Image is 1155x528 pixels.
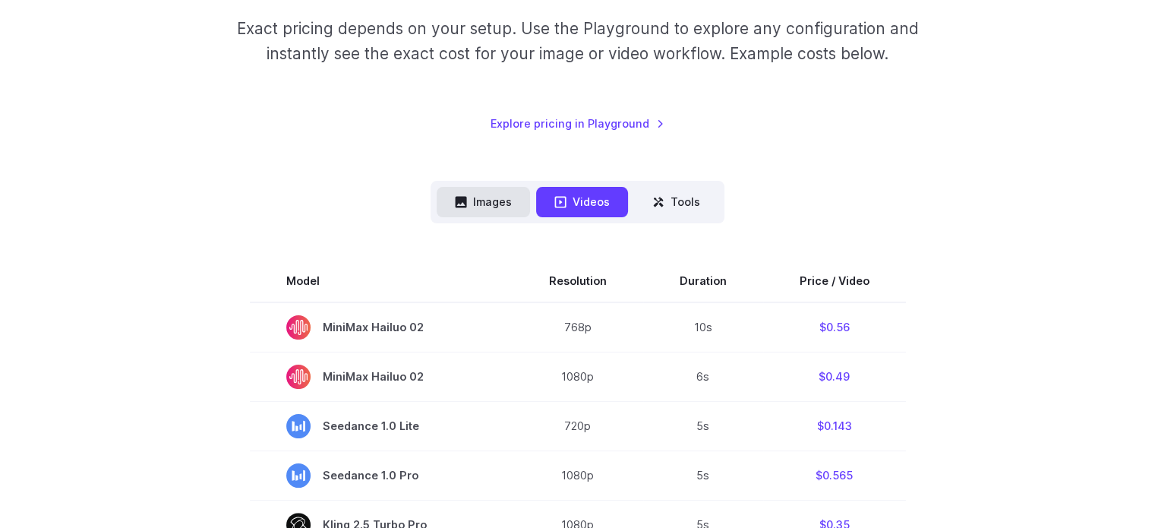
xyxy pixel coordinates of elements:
[491,115,664,132] a: Explore pricing in Playground
[286,463,476,488] span: Seedance 1.0 Pro
[250,260,513,302] th: Model
[643,302,763,353] td: 10s
[286,315,476,340] span: MiniMax Hailuo 02
[643,451,763,500] td: 5s
[763,401,906,451] td: $0.143
[286,414,476,438] span: Seedance 1.0 Lite
[763,260,906,302] th: Price / Video
[437,187,530,217] button: Images
[643,260,763,302] th: Duration
[513,352,643,401] td: 1080p
[763,451,906,500] td: $0.565
[763,352,906,401] td: $0.49
[286,365,476,389] span: MiniMax Hailuo 02
[536,187,628,217] button: Videos
[763,302,906,353] td: $0.56
[207,16,947,67] p: Exact pricing depends on your setup. Use the Playground to explore any configuration and instantl...
[643,401,763,451] td: 5s
[513,451,643,500] td: 1080p
[634,187,718,217] button: Tools
[513,260,643,302] th: Resolution
[643,352,763,401] td: 6s
[513,401,643,451] td: 720p
[513,302,643,353] td: 768p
